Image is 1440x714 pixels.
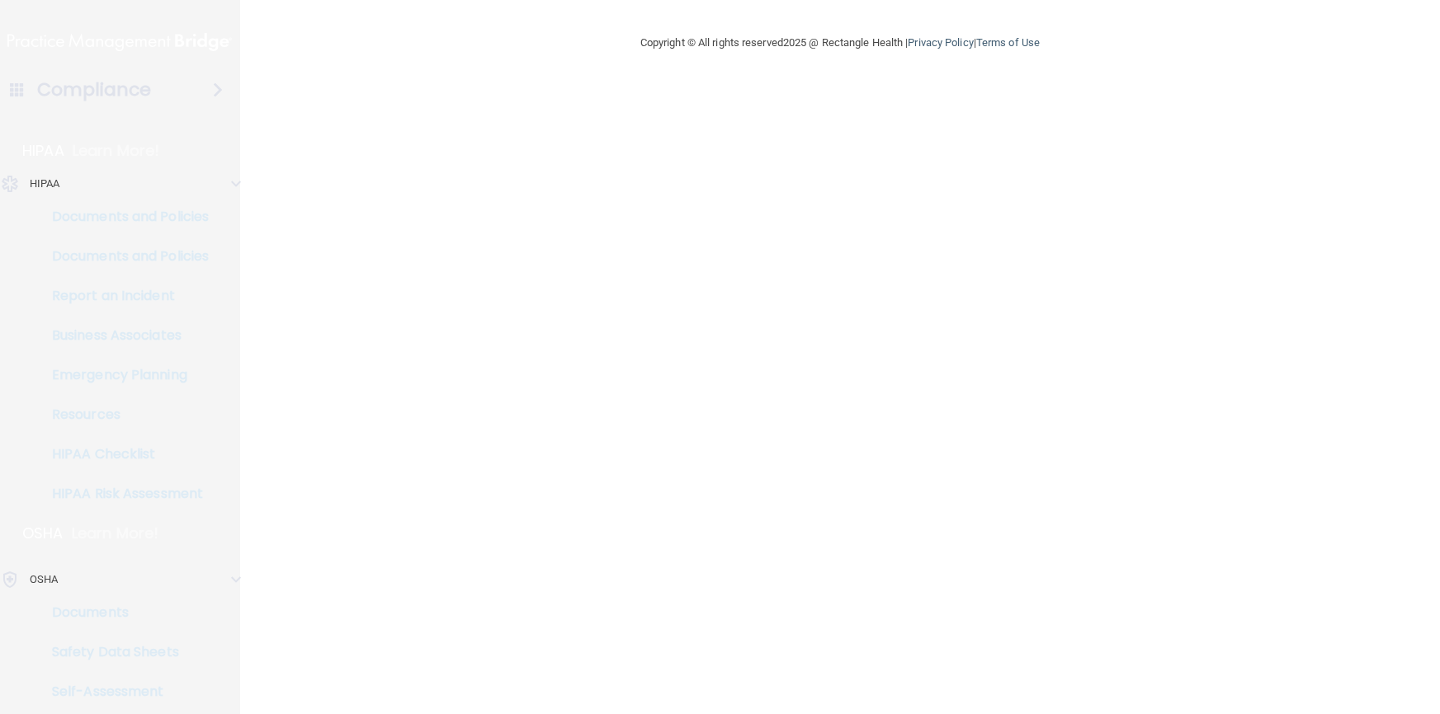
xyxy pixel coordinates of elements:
p: HIPAA Risk Assessment [11,486,236,502]
a: Privacy Policy [908,36,973,49]
h4: Compliance [37,78,152,101]
p: Safety Data Sheets [11,644,236,660]
p: HIPAA [22,141,64,161]
p: Emergency Planning [11,367,236,383]
p: Business Associates [11,327,236,344]
p: Resources [11,406,236,423]
a: Terms of Use [976,36,1040,49]
p: HIPAA Checklist [11,446,236,463]
p: Learn More! [73,141,160,161]
p: Documents [11,604,236,621]
p: OSHA [30,570,58,590]
p: OSHA [22,524,64,543]
p: Documents and Policies [11,248,236,265]
p: Report an Incident [11,288,236,304]
img: PMB logo [7,26,232,59]
p: Documents and Policies [11,209,236,225]
p: HIPAA [30,174,60,194]
p: Learn More! [72,524,159,543]
p: Self-Assessment [11,683,236,700]
div: Copyright © All rights reserved 2025 @ Rectangle Health | | [539,16,1141,69]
